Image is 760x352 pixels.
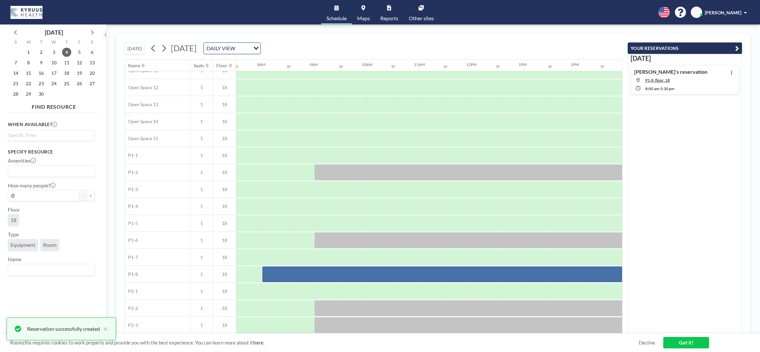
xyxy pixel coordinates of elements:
[213,85,236,90] span: 18
[24,89,33,99] span: Monday, September 29, 2025
[571,62,579,67] div: 2PM
[125,85,158,90] span: Open Space 12
[24,69,33,78] span: Monday, September 15, 2025
[213,186,236,192] span: 18
[45,28,63,37] div: [DATE]
[37,69,46,78] span: Tuesday, September 16, 2025
[190,203,213,209] span: 1
[125,271,138,277] span: P1-8
[496,64,500,69] div: 30
[190,119,213,124] span: 1
[213,119,236,124] span: 18
[124,43,145,54] button: [DATE]
[27,325,100,333] div: Reservation successfully created
[634,69,707,75] h4: [PERSON_NAME]'s reservation
[125,119,158,124] span: Open Space 14
[190,102,213,107] span: 1
[22,39,35,47] div: M
[62,58,71,67] span: Thursday, September 11, 2025
[88,79,97,88] span: Saturday, September 27, 2025
[24,48,33,57] span: Monday, September 1, 2025
[11,79,20,88] span: Sunday, September 21, 2025
[125,186,138,192] span: P1-3
[75,79,84,88] span: Friday, September 26, 2025
[88,69,97,78] span: Saturday, September 20, 2025
[362,62,372,67] div: 10AM
[213,237,236,243] span: 18
[88,48,97,57] span: Saturday, September 6, 2025
[519,62,527,67] div: 1PM
[128,63,140,69] div: Name
[10,242,35,248] span: Equipment
[213,322,236,328] span: 18
[234,64,238,69] div: 30
[216,63,227,69] div: Floor
[213,254,236,260] span: 18
[190,152,213,158] span: 1
[8,149,95,155] h3: Specify resource
[9,167,91,175] input: Search for option
[8,231,19,238] label: Type
[213,271,236,277] span: 18
[9,265,91,274] input: Search for option
[194,63,204,69] div: Seats
[125,152,138,158] span: P1-1
[75,69,84,78] span: Friday, September 19, 2025
[8,130,94,140] div: Search for option
[37,48,46,57] span: Tuesday, September 2, 2025
[190,237,213,243] span: 1
[663,337,709,348] a: Got it!
[11,89,20,99] span: Sunday, September 28, 2025
[75,58,84,67] span: Friday, September 12, 2025
[75,48,84,57] span: Friday, September 5, 2025
[287,64,290,69] div: 30
[10,340,639,346] span: Roomzilla requires cookies to work properly and provide you with the best experience. You can lea...
[409,16,434,21] span: Other sites
[125,102,158,107] span: Open Space 13
[548,64,552,69] div: 30
[125,254,138,260] span: P1-7
[190,85,213,90] span: 1
[443,64,447,69] div: 30
[339,64,343,69] div: 30
[24,58,33,67] span: Monday, September 8, 2025
[213,305,236,311] span: 18
[380,16,398,21] span: Reports
[645,86,659,91] span: 8:00 AM
[86,39,98,47] div: S
[79,190,87,201] button: -
[8,264,94,275] div: Search for option
[37,58,46,67] span: Tuesday, September 9, 2025
[10,217,16,223] span: 18
[88,58,97,67] span: Saturday, September 13, 2025
[125,305,138,311] span: P2-2
[8,182,56,189] label: How many people?
[190,288,213,294] span: 1
[190,322,213,328] span: 1
[43,242,57,248] span: Room
[49,48,58,57] span: Wednesday, September 3, 2025
[213,288,236,294] span: 18
[125,322,138,328] span: P2-3
[309,62,318,67] div: 9AM
[125,136,158,141] span: Open Space 15
[8,256,21,263] label: Name
[62,69,71,78] span: Thursday, September 18, 2025
[391,64,395,69] div: 30
[659,86,660,91] span: -
[49,69,58,78] span: Wednesday, September 17, 2025
[693,9,700,15] span: OD
[8,206,20,213] label: Floor
[190,254,213,260] span: 1
[204,43,260,54] div: Search for option
[48,39,60,47] div: W
[9,132,91,139] input: Search for option
[125,288,138,294] span: P2-1
[190,271,213,277] span: 1
[125,220,138,226] span: P1-5
[190,220,213,226] span: 1
[8,157,36,164] label: Amenities
[205,44,237,53] span: DAILY VIEW
[171,43,197,53] span: [DATE]
[414,62,425,67] div: 11AM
